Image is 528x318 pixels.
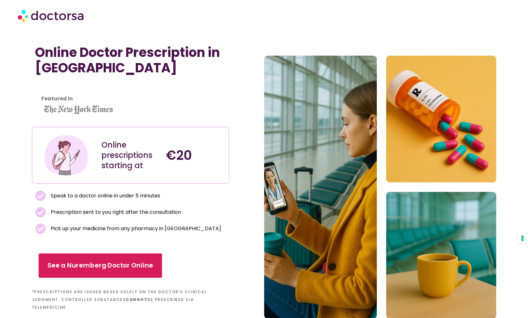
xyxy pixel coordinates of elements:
iframe: Customer reviews powered by Trustpilot [35,90,226,97]
button: Your consent preferences for tracking technologies [517,233,528,244]
span: Prescription sent to you right after the consultation [49,208,181,217]
div: Online prescriptions starting at [101,140,159,171]
iframe: Customer reviews powered by Trustpilot [35,82,131,90]
span: See a Nuremberg Doctor Online [48,261,153,270]
h4: €20 [166,148,224,163]
strong: Featured in [41,95,73,102]
b: cannot [126,297,147,302]
h1: Online Doctor Prescription in [GEOGRAPHIC_DATA] [35,45,226,76]
img: Illustration depicting a young woman in a casual outfit, engaged with her smartphone. She has a p... [43,132,89,178]
h6: *Prescriptions are issued based solely on the doctor’s clinical judgment. Controlled substances b... [32,288,229,311]
a: See a Nuremberg Doctor Online [39,253,162,278]
span: Pick up your medicine from any pharmacy in [GEOGRAPHIC_DATA] [49,224,221,233]
span: Speak to a doctor online in under 5 minutes [49,191,160,200]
